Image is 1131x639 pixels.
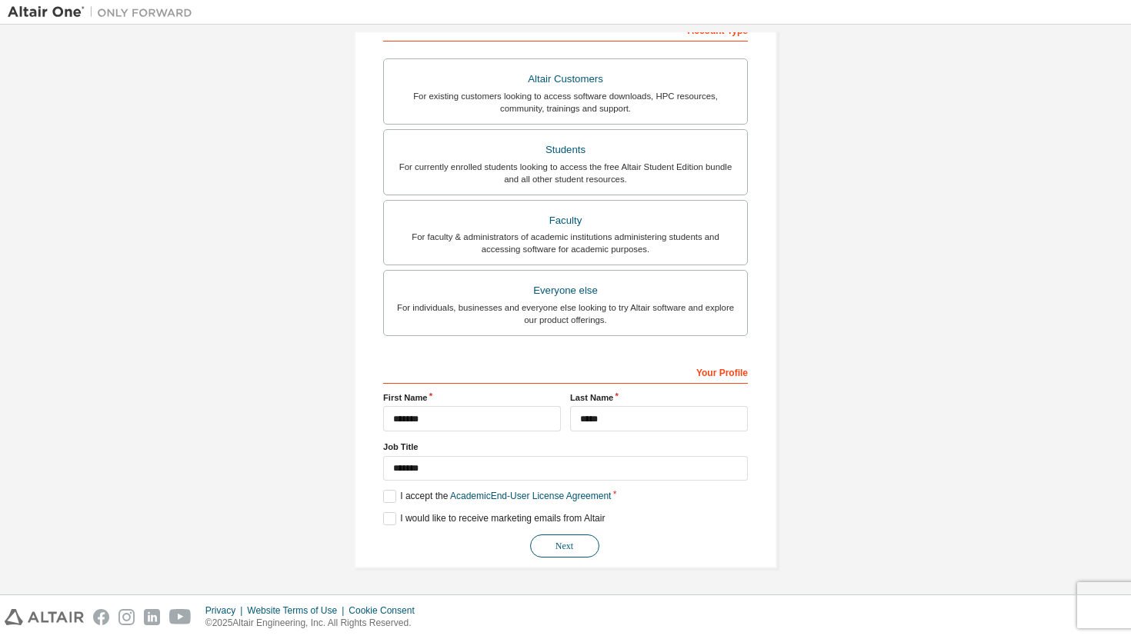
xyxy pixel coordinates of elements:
[393,280,738,301] div: Everyone else
[205,617,424,630] p: © 2025 Altair Engineering, Inc. All Rights Reserved.
[383,391,561,404] label: First Name
[144,609,160,625] img: linkedin.svg
[383,441,748,453] label: Job Title
[118,609,135,625] img: instagram.svg
[383,359,748,384] div: Your Profile
[8,5,200,20] img: Altair One
[169,609,192,625] img: youtube.svg
[349,604,423,617] div: Cookie Consent
[393,161,738,185] div: For currently enrolled students looking to access the free Altair Student Edition bundle and all ...
[383,512,605,525] label: I would like to receive marketing emails from Altair
[450,491,611,501] a: Academic End-User License Agreement
[247,604,349,617] div: Website Terms of Use
[393,301,738,326] div: For individuals, businesses and everyone else looking to try Altair software and explore our prod...
[393,210,738,231] div: Faculty
[93,609,109,625] img: facebook.svg
[393,90,738,115] div: For existing customers looking to access software downloads, HPC resources, community, trainings ...
[5,609,84,625] img: altair_logo.svg
[393,231,738,255] div: For faculty & administrators of academic institutions administering students and accessing softwa...
[205,604,247,617] div: Privacy
[383,490,611,503] label: I accept the
[570,391,748,404] label: Last Name
[393,139,738,161] div: Students
[393,68,738,90] div: Altair Customers
[530,534,599,557] button: Next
